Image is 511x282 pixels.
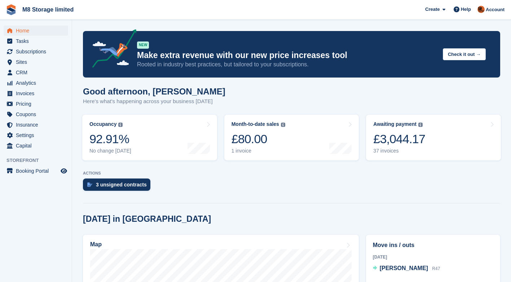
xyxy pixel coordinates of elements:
[87,182,92,187] img: contract_signature_icon-13c848040528278c33f63329250d36e43548de30e8caae1d1a13099fd9432cc5.svg
[477,6,485,13] img: Andy McLafferty
[6,157,72,164] span: Storefront
[4,47,68,57] a: menu
[4,141,68,151] a: menu
[60,167,68,175] a: Preview store
[373,148,425,154] div: 37 invoices
[118,123,123,127] img: icon-info-grey-7440780725fd019a000dd9b08b2336e03edf1995a4989e88bcd33f0948082b44.svg
[16,47,59,57] span: Subscriptions
[137,41,149,49] div: NEW
[16,57,59,67] span: Sites
[4,88,68,98] a: menu
[486,6,505,13] span: Account
[16,36,59,46] span: Tasks
[366,115,501,160] a: Awaiting payment £3,044.17 37 invoices
[96,182,147,188] div: 3 unsigned contracts
[4,130,68,140] a: menu
[232,148,285,154] div: 1 invoice
[4,166,68,176] a: menu
[83,97,225,106] p: Here's what's happening across your business [DATE]
[82,115,217,160] a: Occupancy 92.91% No change [DATE]
[16,99,59,109] span: Pricing
[16,78,59,88] span: Analytics
[137,61,437,69] p: Rooted in industry best practices, but tailored to your subscriptions.
[89,121,116,127] div: Occupancy
[19,4,76,16] a: M8 Storage limited
[4,120,68,130] a: menu
[373,254,493,260] div: [DATE]
[373,132,425,146] div: £3,044.17
[83,179,154,194] a: 3 unsigned contracts
[16,109,59,119] span: Coupons
[373,121,417,127] div: Awaiting payment
[4,109,68,119] a: menu
[281,123,285,127] img: icon-info-grey-7440780725fd019a000dd9b08b2336e03edf1995a4989e88bcd33f0948082b44.svg
[4,78,68,88] a: menu
[83,87,225,96] h1: Good afternoon, [PERSON_NAME]
[232,121,279,127] div: Month-to-date sales
[16,166,59,176] span: Booking Portal
[4,26,68,36] a: menu
[418,123,423,127] img: icon-info-grey-7440780725fd019a000dd9b08b2336e03edf1995a4989e88bcd33f0948082b44.svg
[232,132,285,146] div: £80.00
[373,241,493,250] h2: Move ins / outs
[16,141,59,151] span: Capital
[380,265,428,271] span: [PERSON_NAME]
[89,148,131,154] div: No change [DATE]
[4,36,68,46] a: menu
[16,130,59,140] span: Settings
[90,241,102,248] h2: Map
[443,48,486,60] button: Check it out →
[16,67,59,78] span: CRM
[4,67,68,78] a: menu
[373,264,440,273] a: [PERSON_NAME] R47
[6,4,17,15] img: stora-icon-8386f47178a22dfd0bd8f6a31ec36ba5ce8667c1dd55bd0f319d3a0aa187defe.svg
[461,6,471,13] span: Help
[89,132,131,146] div: 92.91%
[83,214,211,224] h2: [DATE] in [GEOGRAPHIC_DATA]
[16,26,59,36] span: Home
[16,120,59,130] span: Insurance
[137,50,437,61] p: Make extra revenue with our new price increases tool
[432,266,440,271] span: R47
[4,99,68,109] a: menu
[86,29,137,70] img: price-adjustments-announcement-icon-8257ccfd72463d97f412b2fc003d46551f7dbcb40ab6d574587a9cd5c0d94...
[4,57,68,67] a: menu
[425,6,440,13] span: Create
[16,88,59,98] span: Invoices
[224,115,359,160] a: Month-to-date sales £80.00 1 invoice
[83,171,500,176] p: ACTIONS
